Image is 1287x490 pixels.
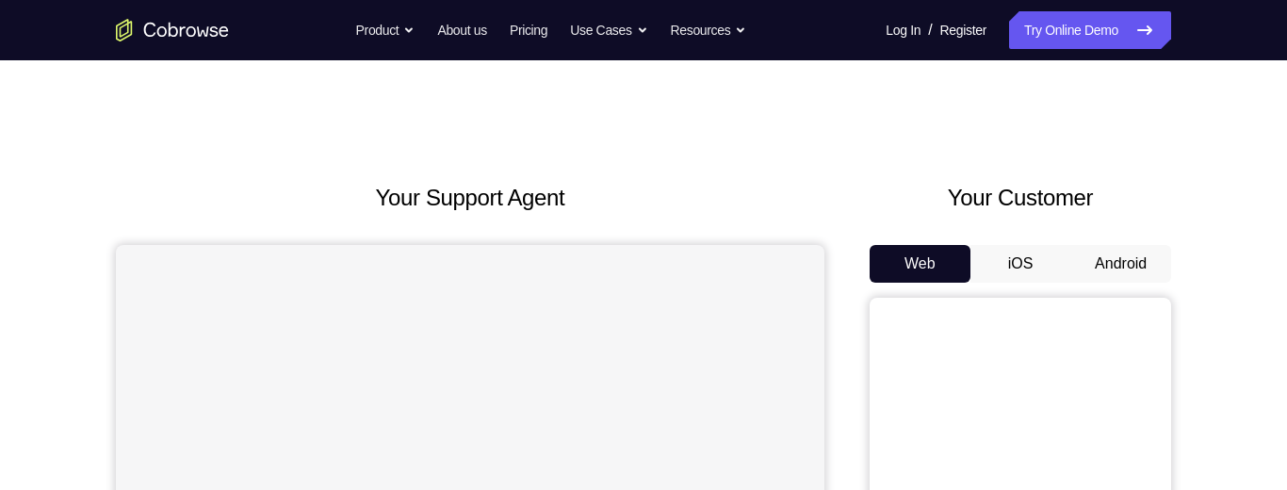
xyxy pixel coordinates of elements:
[510,11,547,49] a: Pricing
[886,11,920,49] a: Log In
[870,181,1171,215] h2: Your Customer
[870,245,970,283] button: Web
[671,11,747,49] button: Resources
[928,19,932,41] span: /
[940,11,986,49] a: Register
[1070,245,1171,283] button: Android
[116,19,229,41] a: Go to the home page
[570,11,647,49] button: Use Cases
[356,11,415,49] button: Product
[1009,11,1171,49] a: Try Online Demo
[437,11,486,49] a: About us
[970,245,1071,283] button: iOS
[116,181,824,215] h2: Your Support Agent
